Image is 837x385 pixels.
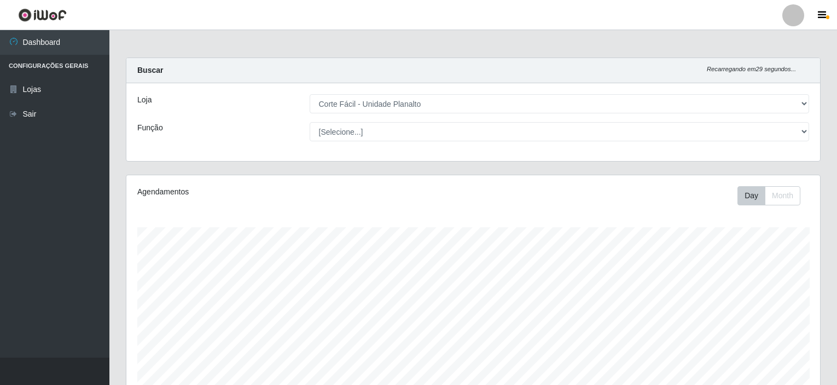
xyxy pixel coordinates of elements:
i: Recarregando em 29 segundos... [707,66,796,72]
img: CoreUI Logo [18,8,67,22]
div: First group [737,186,800,205]
button: Day [737,186,765,205]
label: Função [137,122,163,134]
div: Agendamentos [137,186,408,198]
label: Loja [137,94,152,106]
strong: Buscar [137,66,163,74]
div: Toolbar with button groups [737,186,809,205]
button: Month [765,186,800,205]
